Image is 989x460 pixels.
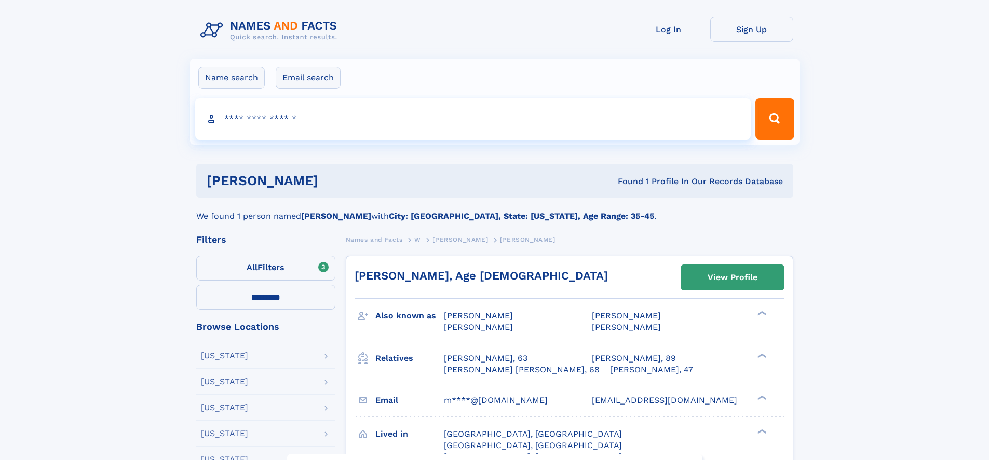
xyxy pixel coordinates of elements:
[201,378,248,386] div: [US_STATE]
[708,266,757,289] div: View Profile
[414,233,421,246] a: W
[610,364,693,375] a: [PERSON_NAME], 47
[755,428,767,435] div: ❯
[196,256,335,281] label: Filters
[444,364,600,375] a: [PERSON_NAME] [PERSON_NAME], 68
[592,395,737,405] span: [EMAIL_ADDRESS][DOMAIN_NAME]
[276,67,341,89] label: Email search
[444,311,513,320] span: [PERSON_NAME]
[444,322,513,332] span: [PERSON_NAME]
[196,17,346,45] img: Logo Names and Facts
[207,174,468,187] h1: [PERSON_NAME]
[592,322,661,332] span: [PERSON_NAME]
[375,425,444,443] h3: Lived in
[247,262,258,272] span: All
[444,353,527,364] a: [PERSON_NAME], 63
[444,429,622,439] span: [GEOGRAPHIC_DATA], [GEOGRAPHIC_DATA]
[355,269,608,282] a: [PERSON_NAME], Age [DEMOGRAPHIC_DATA]
[414,236,421,243] span: W
[432,233,488,246] a: [PERSON_NAME]
[444,440,622,450] span: [GEOGRAPHIC_DATA], [GEOGRAPHIC_DATA]
[196,198,793,222] div: We found 1 person named with .
[301,211,371,221] b: [PERSON_NAME]
[196,235,335,244] div: Filters
[468,176,783,187] div: Found 1 Profile In Our Records Database
[201,352,248,360] div: [US_STATE]
[375,307,444,325] h3: Also known as
[755,98,794,140] button: Search Button
[201,429,248,438] div: [US_STATE]
[389,211,654,221] b: City: [GEOGRAPHIC_DATA], State: [US_STATE], Age Range: 35-45
[592,311,661,320] span: [PERSON_NAME]
[681,265,784,290] a: View Profile
[432,236,488,243] span: [PERSON_NAME]
[195,98,751,140] input: search input
[196,322,335,331] div: Browse Locations
[627,17,710,42] a: Log In
[755,352,767,359] div: ❯
[198,67,265,89] label: Name search
[201,403,248,412] div: [US_STATE]
[346,233,403,246] a: Names and Facts
[500,236,556,243] span: [PERSON_NAME]
[710,17,793,42] a: Sign Up
[755,310,767,317] div: ❯
[592,353,676,364] a: [PERSON_NAME], 89
[755,394,767,401] div: ❯
[375,392,444,409] h3: Email
[375,350,444,367] h3: Relatives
